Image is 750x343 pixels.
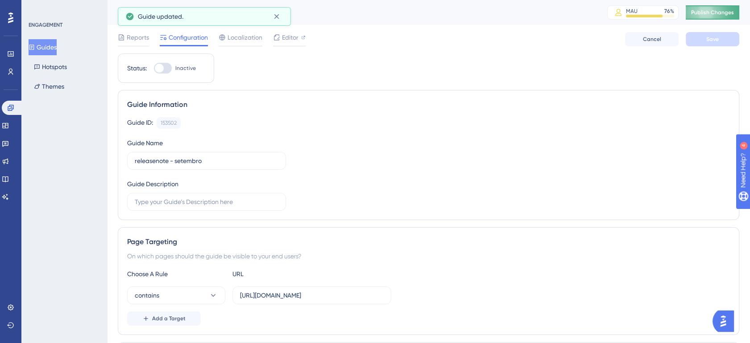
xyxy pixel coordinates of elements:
[62,4,65,12] div: 4
[706,36,719,43] span: Save
[127,138,163,148] div: Guide Name
[127,117,153,129] div: Guide ID:
[127,63,147,73] div: Status:
[713,308,739,335] iframe: UserGuiding AI Assistant Launcher
[127,286,225,304] button: contains
[175,65,196,72] span: Inactive
[240,290,384,300] input: yourwebsite.com/path
[138,11,183,22] span: Guide updated.
[127,311,201,326] button: Add a Target
[127,179,178,189] div: Guide Description
[29,59,72,75] button: Hotspots
[127,237,730,247] div: Page Targeting
[127,32,149,43] span: Reports
[29,39,57,55] button: Guides
[232,269,331,279] div: URL
[135,197,278,207] input: Type your Guide’s Description here
[127,99,730,110] div: Guide Information
[169,32,208,43] span: Configuration
[118,6,585,19] div: releasenote - setembro
[29,78,70,94] button: Themes
[135,290,159,301] span: contains
[625,32,679,46] button: Cancel
[152,315,186,322] span: Add a Target
[643,36,661,43] span: Cancel
[626,8,638,15] div: MAU
[161,119,177,127] div: 153502
[686,5,739,20] button: Publish Changes
[29,21,62,29] div: ENGAGEMENT
[127,251,730,261] div: On which pages should the guide be visible to your end users?
[135,156,278,166] input: Type your Guide’s Name here
[127,269,225,279] div: Choose A Rule
[691,9,734,16] span: Publish Changes
[664,8,674,15] div: 76 %
[228,32,262,43] span: Localization
[21,2,56,13] span: Need Help?
[282,32,298,43] span: Editor
[686,32,739,46] button: Save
